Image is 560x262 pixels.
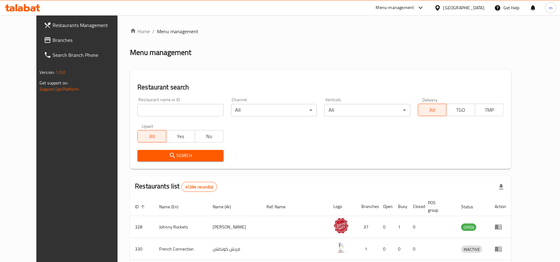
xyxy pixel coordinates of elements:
td: فرنش كونكشن [208,238,262,260]
div: Menu [495,223,506,231]
span: Menu management [157,28,198,35]
span: TGO [449,106,473,115]
span: OPEN [461,224,476,231]
button: TMP [475,104,504,116]
div: Total records count [181,182,217,192]
span: Version: [39,68,55,76]
span: TMP [478,106,501,115]
input: Search for restaurant name or ID.. [137,104,223,116]
span: m [549,4,553,11]
td: 0 [378,216,393,238]
img: Johnny Rockets [333,218,349,233]
td: [PERSON_NAME] [208,216,262,238]
h2: Restaurants list [135,182,217,192]
td: 0 [408,238,423,260]
td: 1 [393,216,408,238]
span: Status [461,203,481,210]
h2: Restaurant search [137,83,504,92]
span: Branches [53,36,125,44]
div: Menu [495,245,506,253]
td: 0 [393,238,408,260]
span: 41264 record(s) [182,184,217,190]
span: Restaurants Management [53,21,125,29]
span: Ref. Name [267,203,294,210]
img: French Connection [333,240,349,255]
span: Get support on: [39,79,68,87]
td: 330 [130,238,154,260]
label: Upsell [142,124,153,128]
span: All [421,106,444,115]
div: [GEOGRAPHIC_DATA] [443,4,484,11]
span: INACTIVE [461,246,482,253]
span: No [197,132,221,141]
div: Menu-management [376,4,414,11]
button: Search [137,150,223,161]
th: Branches [356,197,378,216]
td: 0 [408,216,423,238]
a: Search Branch Phone [39,47,130,62]
label: Delivery [422,97,438,102]
td: 328 [130,216,154,238]
th: Closed [408,197,423,216]
div: Export file [494,179,509,194]
button: No [195,130,224,142]
span: All [140,132,164,141]
th: Logo [328,197,356,216]
a: Branches [39,33,130,47]
button: All [137,130,166,142]
span: Name (En) [159,203,187,210]
span: Search Branch Phone [53,51,125,59]
span: Name (Ar) [213,203,239,210]
span: POS group [428,199,449,214]
button: All [418,104,447,116]
a: Support.OpsPlatform [39,85,79,93]
span: Search [142,152,218,160]
td: 37 [356,216,378,238]
th: Open [378,197,393,216]
span: 1.0.0 [56,68,65,76]
a: Restaurants Management [39,18,130,33]
div: All [324,104,410,116]
td: French Connection [154,238,208,260]
li: / [152,28,155,35]
button: Yes [166,130,195,142]
button: TGO [446,104,475,116]
div: All [231,104,317,116]
td: 1 [356,238,378,260]
nav: breadcrumb [130,28,511,35]
span: Yes [169,132,192,141]
th: Busy [393,197,408,216]
a: Home [130,28,150,35]
td: 0 [378,238,393,260]
td: Johnny Rockets [154,216,208,238]
th: Action [490,197,511,216]
h2: Menu management [130,47,191,57]
span: ID [135,203,147,210]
